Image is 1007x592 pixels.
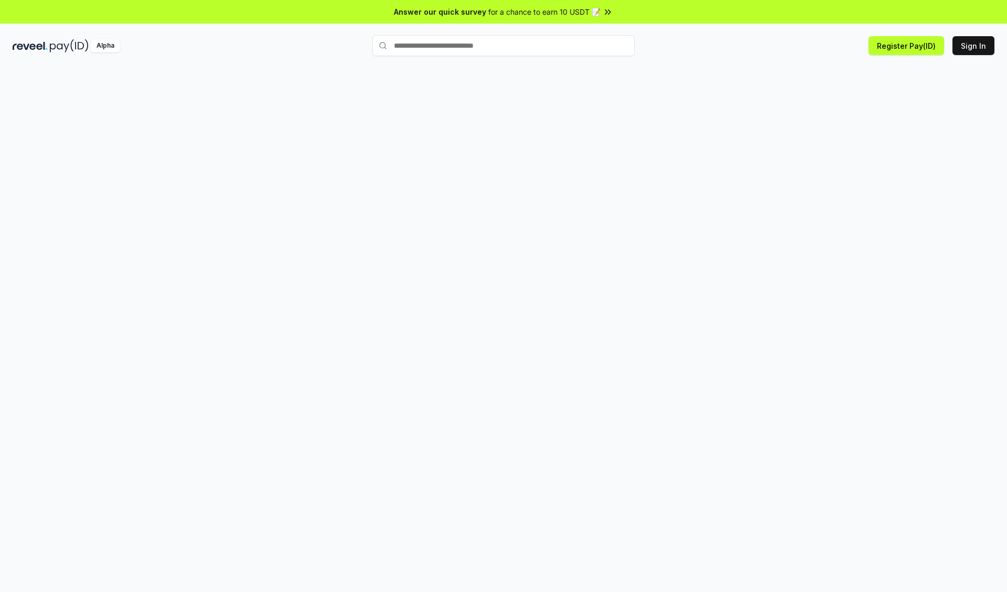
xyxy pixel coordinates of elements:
img: reveel_dark [13,39,48,52]
span: for a chance to earn 10 USDT 📝 [488,6,601,17]
span: Answer our quick survey [394,6,486,17]
div: Alpha [91,39,120,52]
img: pay_id [50,39,89,52]
button: Register Pay(ID) [869,36,944,55]
button: Sign In [952,36,994,55]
